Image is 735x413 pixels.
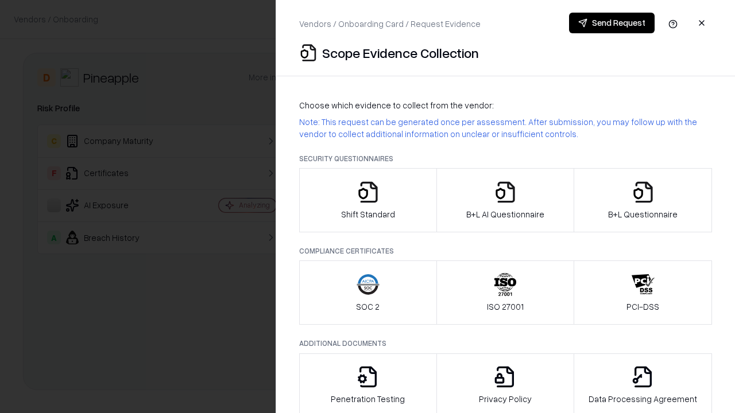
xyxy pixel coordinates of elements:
p: SOC 2 [356,301,380,313]
p: Vendors / Onboarding Card / Request Evidence [299,18,481,30]
button: SOC 2 [299,260,437,325]
p: ISO 27001 [487,301,524,313]
p: Privacy Policy [479,393,532,405]
p: Additional Documents [299,338,712,348]
button: B+L AI Questionnaire [436,168,575,232]
p: Choose which evidence to collect from the vendor: [299,99,712,111]
button: B+L Questionnaire [574,168,712,232]
p: Data Processing Agreement [589,393,697,405]
p: Note: This request can be generated once per assessment. After submission, you may follow up with... [299,116,712,140]
button: Send Request [569,13,655,33]
button: ISO 27001 [436,260,575,325]
p: Compliance Certificates [299,246,712,256]
p: B+L AI Questionnaire [466,208,544,220]
p: PCI-DSS [626,301,659,313]
p: Penetration Testing [331,393,405,405]
p: Security Questionnaires [299,154,712,163]
p: B+L Questionnaire [608,208,678,220]
button: PCI-DSS [574,260,712,325]
p: Scope Evidence Collection [322,44,479,62]
p: Shift Standard [341,208,395,220]
button: Shift Standard [299,168,437,232]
